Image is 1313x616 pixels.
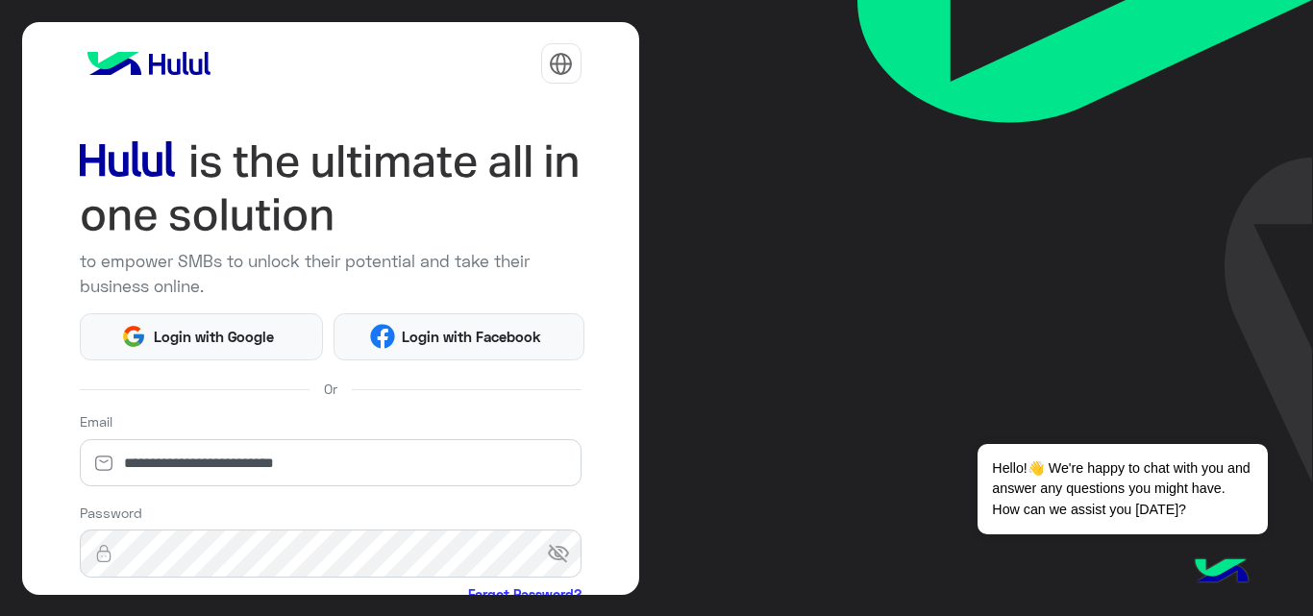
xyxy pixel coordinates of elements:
[468,584,582,604] a: Forgot Password?
[146,326,281,348] span: Login with Google
[80,135,582,242] img: hululLoginTitle_EN.svg
[80,411,112,431] label: Email
[80,454,128,473] img: email
[80,503,142,523] label: Password
[978,444,1267,534] span: Hello!👋 We're happy to chat with you and answer any questions you might have. How can we assist y...
[334,313,584,360] button: Login with Facebook
[547,536,582,571] span: visibility_off
[324,379,337,399] span: Or
[549,52,573,76] img: tab
[370,324,395,349] img: Facebook
[80,313,324,360] button: Login with Google
[80,249,582,299] p: to empower SMBs to unlock their potential and take their business online.
[80,544,128,563] img: lock
[1188,539,1255,606] img: hulul-logo.png
[80,44,218,83] img: logo
[395,326,549,348] span: Login with Facebook
[121,324,146,349] img: Google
